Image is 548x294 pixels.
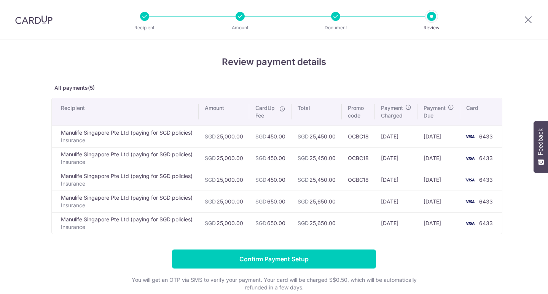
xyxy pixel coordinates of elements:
[375,147,417,169] td: [DATE]
[205,133,216,140] span: SGD
[199,212,249,234] td: 25,000.00
[52,147,199,169] td: Manulife Singapore Pte Ltd (paying for SGD policies)
[375,191,417,212] td: [DATE]
[462,132,478,141] img: <span class="translation_missing" title="translation missing: en.account_steps.new_confirm_form.b...
[61,223,193,231] p: Insurance
[61,137,193,144] p: Insurance
[52,191,199,212] td: Manulife Singapore Pte Ltd (paying for SGD policies)
[307,24,364,32] p: Document
[292,126,342,147] td: 25,450.00
[417,191,460,212] td: [DATE]
[479,198,493,205] span: 6433
[52,98,199,126] th: Recipient
[255,176,266,183] span: SGD
[199,169,249,191] td: 25,000.00
[51,84,497,92] p: All payments(5)
[479,155,493,161] span: 6433
[122,276,426,291] p: You will get an OTP via SMS to verify your payment. Your card will be charged S$0.50, which will ...
[255,155,266,161] span: SGD
[417,212,460,234] td: [DATE]
[537,129,544,155] span: Feedback
[116,24,173,32] p: Recipient
[298,155,309,161] span: SGD
[424,104,446,119] span: Payment Due
[249,191,292,212] td: 650.00
[479,220,493,226] span: 6433
[199,191,249,212] td: 25,000.00
[292,98,342,126] th: Total
[292,191,342,212] td: 25,650.00
[298,220,309,226] span: SGD
[52,212,199,234] td: Manulife Singapore Pte Ltd (paying for SGD policies)
[292,169,342,191] td: 25,450.00
[462,219,478,228] img: <span class="translation_missing" title="translation missing: en.account_steps.new_confirm_form.b...
[249,147,292,169] td: 450.00
[205,198,216,205] span: SGD
[61,158,193,166] p: Insurance
[199,147,249,169] td: 25,000.00
[417,147,460,169] td: [DATE]
[479,133,493,140] span: 6433
[61,180,193,188] p: Insurance
[292,147,342,169] td: 25,450.00
[255,133,266,140] span: SGD
[460,98,502,126] th: Card
[342,169,375,191] td: OCBC18
[172,250,376,269] input: Confirm Payment Setup
[205,155,216,161] span: SGD
[61,202,193,209] p: Insurance
[52,126,199,147] td: Manulife Singapore Pte Ltd (paying for SGD policies)
[51,55,497,69] h4: Review payment details
[205,220,216,226] span: SGD
[375,126,417,147] td: [DATE]
[417,126,460,147] td: [DATE]
[479,176,493,183] span: 6433
[205,176,216,183] span: SGD
[255,198,266,205] span: SGD
[298,133,309,140] span: SGD
[249,212,292,234] td: 650.00
[417,169,460,191] td: [DATE]
[255,104,276,119] span: CardUp Fee
[298,198,309,205] span: SGD
[462,197,478,206] img: <span class="translation_missing" title="translation missing: en.account_steps.new_confirm_form.b...
[298,176,309,183] span: SGD
[342,126,375,147] td: OCBC18
[403,24,460,32] p: Review
[249,169,292,191] td: 450.00
[381,104,403,119] span: Payment Charged
[534,121,548,173] button: Feedback - Show survey
[52,169,199,191] td: Manulife Singapore Pte Ltd (paying for SGD policies)
[375,169,417,191] td: [DATE]
[255,220,266,226] span: SGD
[342,147,375,169] td: OCBC18
[199,126,249,147] td: 25,000.00
[462,175,478,184] img: <span class="translation_missing" title="translation missing: en.account_steps.new_confirm_form.b...
[199,98,249,126] th: Amount
[375,212,417,234] td: [DATE]
[15,15,53,24] img: CardUp
[212,24,268,32] p: Amount
[249,126,292,147] td: 450.00
[462,154,478,163] img: <span class="translation_missing" title="translation missing: en.account_steps.new_confirm_form.b...
[292,212,342,234] td: 25,650.00
[342,98,375,126] th: Promo code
